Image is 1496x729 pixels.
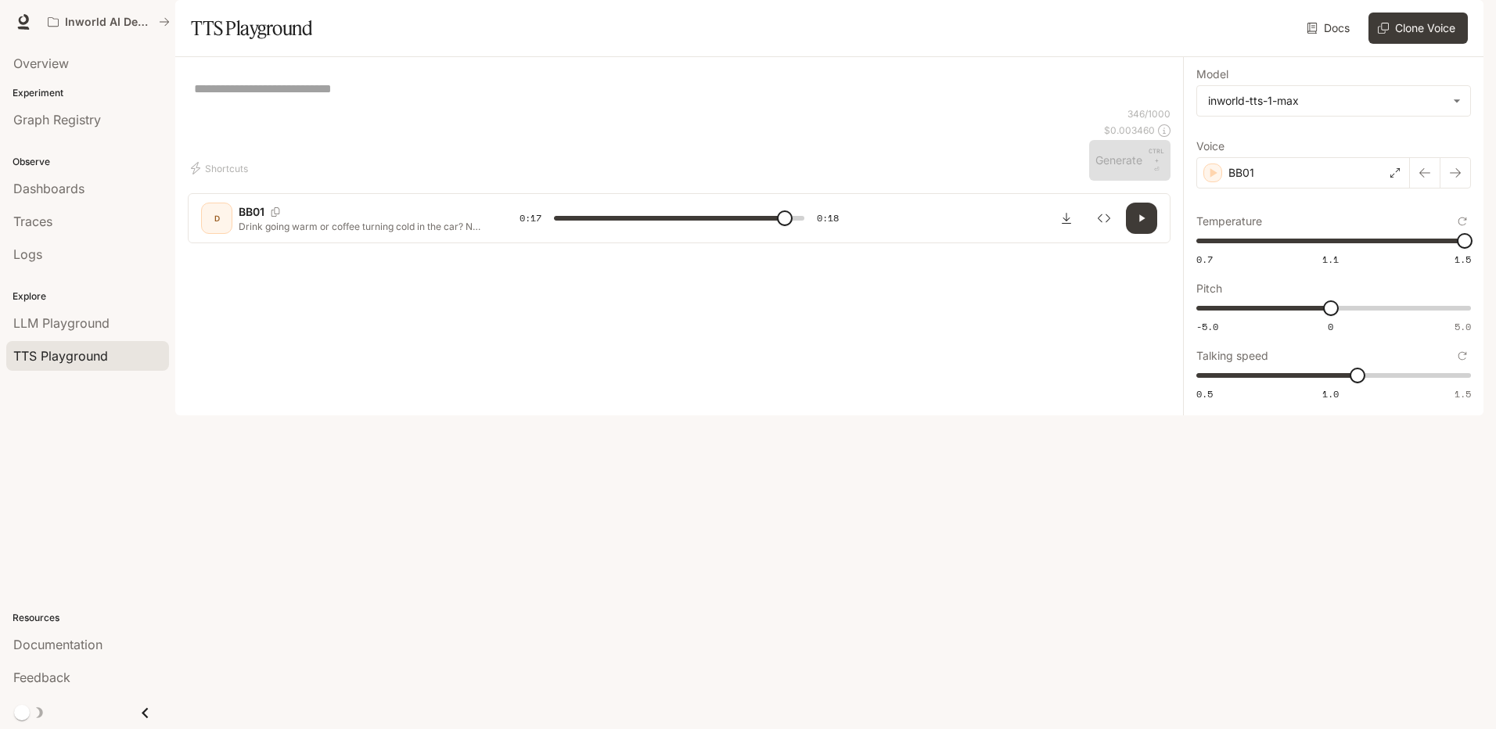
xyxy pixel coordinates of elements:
[1196,387,1213,400] span: 0.5
[1196,216,1262,227] p: Temperature
[1455,253,1471,266] span: 1.5
[1196,253,1213,266] span: 0.7
[1304,13,1356,44] a: Docs
[1196,320,1218,333] span: -5.0
[1196,69,1228,80] p: Model
[1228,165,1254,181] p: BB01
[1196,283,1222,294] p: Pitch
[1454,347,1471,364] button: Reset to default
[1455,320,1471,333] span: 5.0
[1322,387,1339,400] span: 1.0
[1196,350,1268,361] p: Talking speed
[1322,253,1339,266] span: 1.1
[191,13,312,44] h1: TTS Playground
[817,210,839,226] span: 0:18
[1196,141,1224,152] p: Voice
[264,207,286,217] button: Copy Voice ID
[1368,13,1468,44] button: Clone Voice
[1104,124,1155,137] p: $ 0.003460
[204,206,229,231] div: D
[1208,93,1445,109] div: inworld-tts-1-max
[1051,203,1082,234] button: Download audio
[1454,213,1471,230] button: Reset to default
[1088,203,1120,234] button: Inspect
[1455,387,1471,400] span: 1.5
[239,204,264,220] p: BB01
[65,16,153,29] p: Inworld AI Demos
[1328,320,1333,333] span: 0
[239,220,482,233] p: Drink going warm or coffee turning cold in the car? Not anymore! This gadget keeps drinks ice-col...
[1197,86,1470,116] div: inworld-tts-1-max
[188,156,254,181] button: Shortcuts
[1127,107,1171,120] p: 346 / 1000
[41,6,177,38] button: All workspaces
[520,210,541,226] span: 0:17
